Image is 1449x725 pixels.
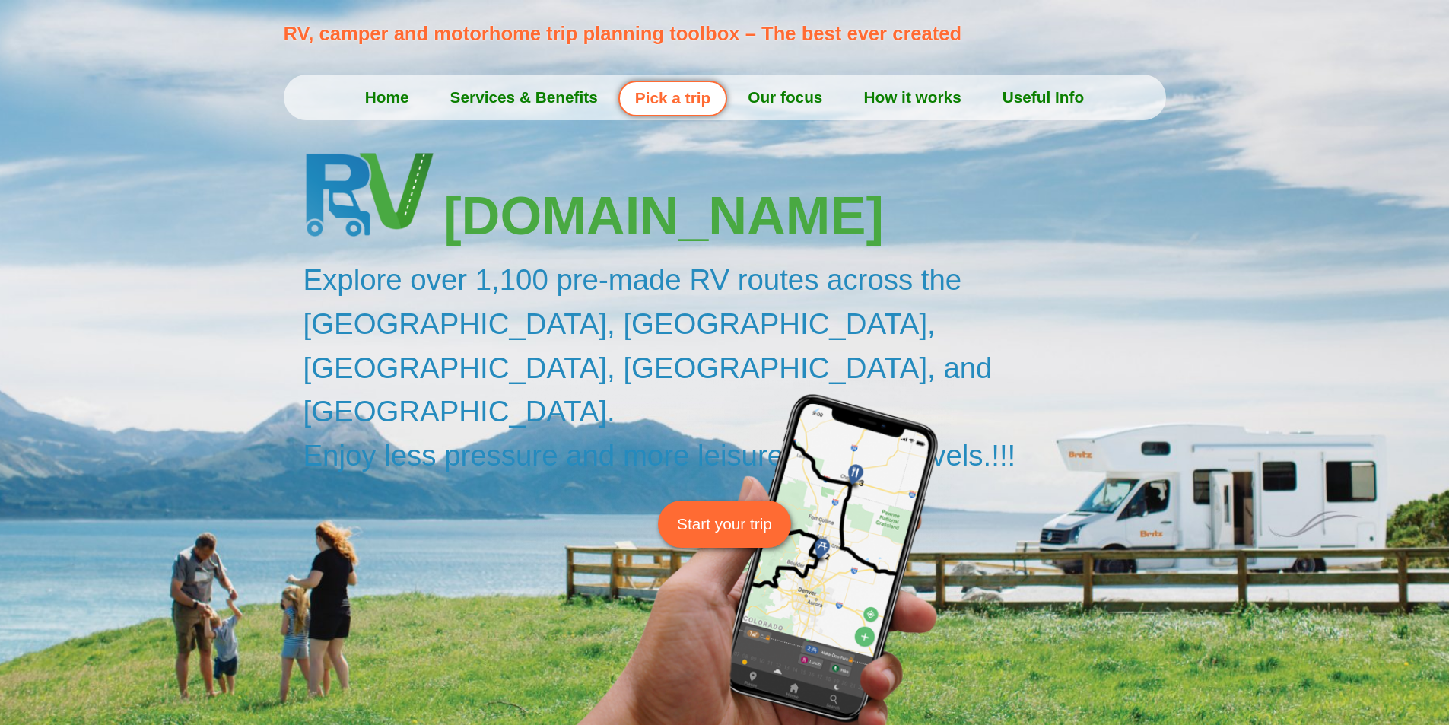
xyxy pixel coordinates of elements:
h2: Explore over 1,100 pre-made RV routes across the [GEOGRAPHIC_DATA], [GEOGRAPHIC_DATA], [GEOGRAPHI... [303,258,1174,477]
a: Services & Benefits [430,78,618,116]
a: Start your trip [658,501,791,547]
nav: Menu [284,78,1166,116]
a: Our focus [727,78,843,116]
h3: [DOMAIN_NAME] [443,189,1173,243]
a: Pick a trip [618,81,727,116]
a: Home [345,78,430,116]
a: How it works [843,78,981,116]
p: RV, camper and motorhome trip planning toolbox – The best ever created [284,19,1174,48]
a: Useful Info [982,78,1104,116]
span: Start your trip [677,512,772,536]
